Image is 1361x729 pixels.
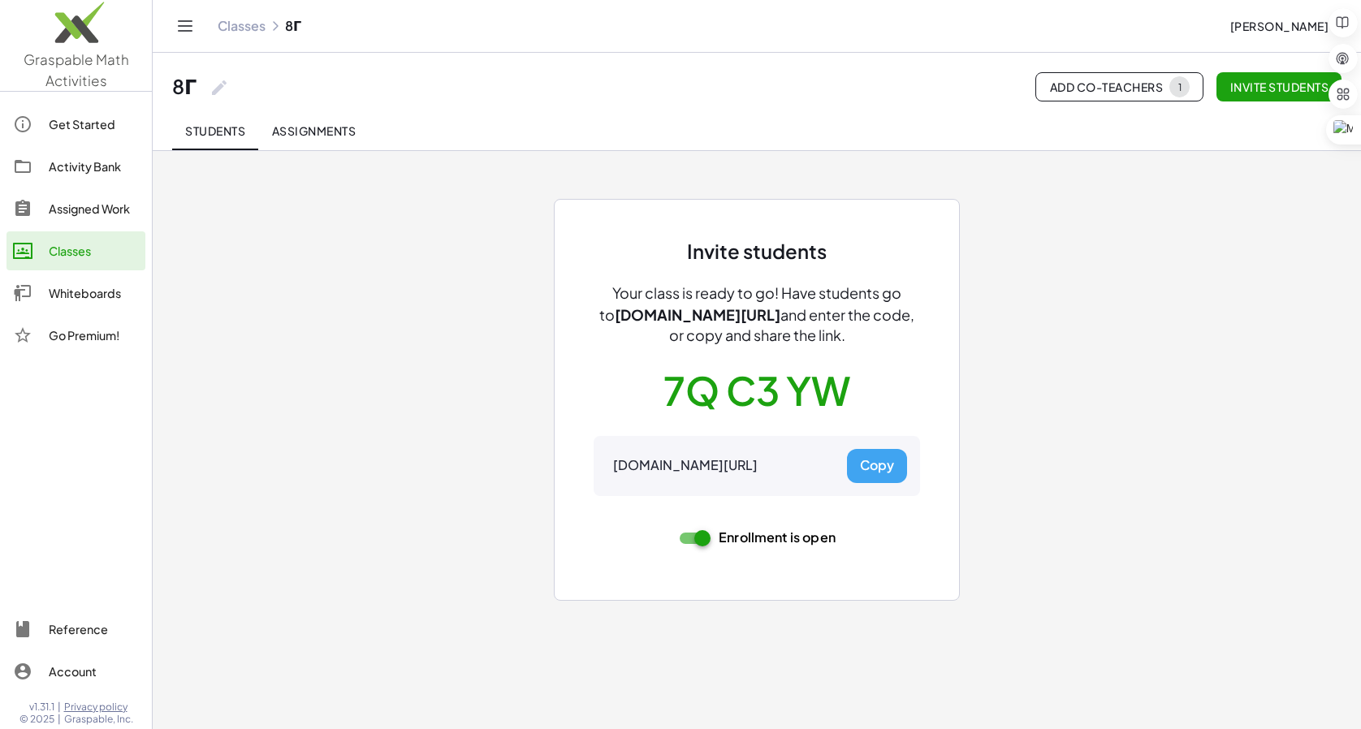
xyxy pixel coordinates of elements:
div: Go Premium! [49,326,139,345]
div: [DOMAIN_NAME][URL] [613,457,758,474]
a: Classes [218,18,266,34]
div: Invite students [687,239,827,264]
a: Account [6,652,145,691]
span: Assignments [271,123,356,138]
button: Copy [847,449,907,483]
button: Add Co-Teachers1 [1035,72,1203,101]
a: Reference [6,610,145,649]
button: Invite students [1216,72,1342,101]
span: | [58,701,61,714]
a: Classes [6,231,145,270]
span: Add Co-Teachers [1049,76,1190,97]
div: 8Г [172,74,197,99]
a: Whiteboards [6,274,145,313]
label: Enrollment is open [711,515,836,561]
button: [PERSON_NAME] [1216,11,1342,41]
span: [DOMAIN_NAME][URL] [615,305,780,324]
span: Invite students [1229,80,1329,94]
a: Get Started [6,105,145,144]
div: Account [49,662,139,681]
span: v1.31.1 [29,701,54,714]
span: [PERSON_NAME] [1229,19,1329,33]
button: Toggle navigation [172,13,198,39]
div: Classes [49,241,139,261]
a: Activity Bank [6,147,145,186]
div: Whiteboards [49,283,139,303]
span: Graspable, Inc. [64,713,133,726]
a: Assigned Work [6,189,145,228]
div: 1 [1177,81,1182,93]
a: Privacy policy [64,701,133,714]
span: | [58,713,61,726]
span: Your class is ready to go! Have students go to [599,283,901,324]
span: Graspable Math Activities [24,50,129,89]
button: 7Q C3 YW [663,365,850,416]
span: © 2025 [19,713,54,726]
div: Get Started [49,114,139,134]
div: Assigned Work [49,199,139,218]
span: Students [185,123,245,138]
div: Reference [49,619,139,639]
span: and enter the code, or copy and share the link. [669,305,915,344]
div: Activity Bank [49,157,139,176]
